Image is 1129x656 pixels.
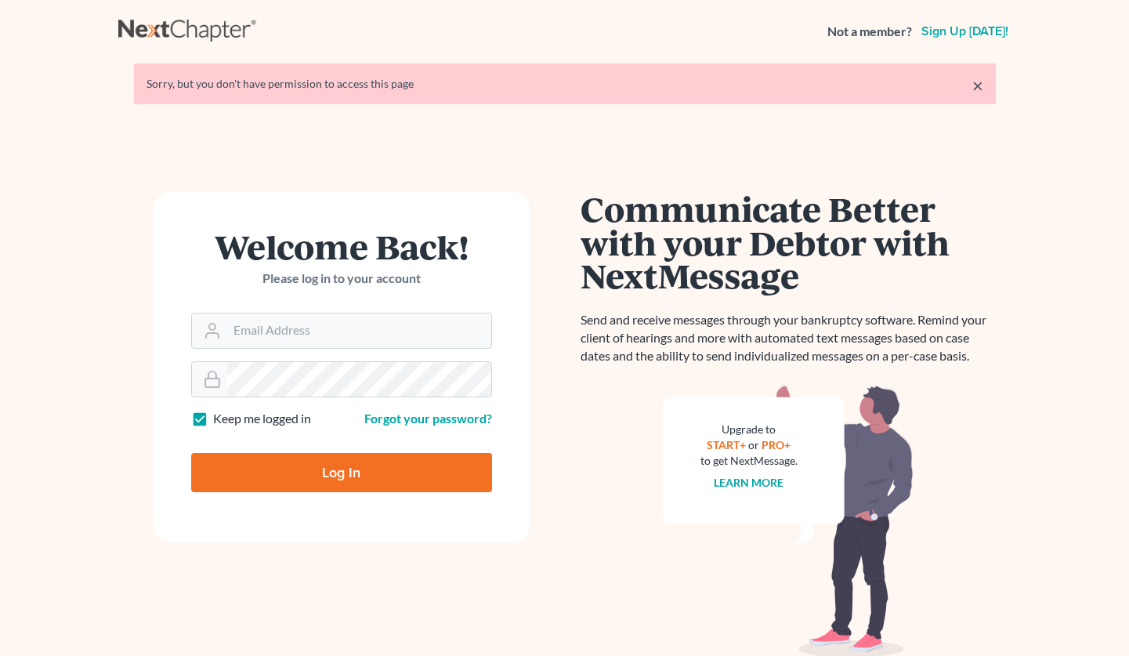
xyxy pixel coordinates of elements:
label: Keep me logged in [213,410,311,428]
div: to get NextMessage. [700,453,798,469]
a: START+ [707,438,746,451]
a: Forgot your password? [364,411,492,426]
div: Sorry, but you don't have permission to access this page [147,76,983,92]
input: Log In [191,453,492,492]
a: Sign up [DATE]! [918,25,1011,38]
div: Upgrade to [700,422,798,437]
a: × [972,76,983,95]
a: Learn more [714,476,783,489]
h1: Communicate Better with your Debtor with NextMessage [581,192,996,292]
a: PRO+ [762,438,791,451]
p: Send and receive messages through your bankruptcy software. Remind your client of hearings and mo... [581,311,996,365]
input: Email Address [227,314,491,348]
p: Please log in to your account [191,270,492,288]
h1: Welcome Back! [191,230,492,263]
span: or [748,438,759,451]
strong: Not a member? [827,23,912,41]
